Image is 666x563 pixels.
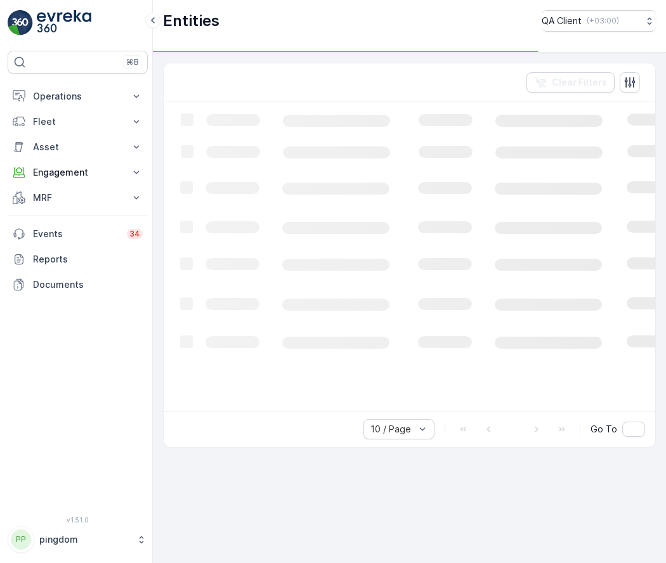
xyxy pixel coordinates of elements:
button: Clear Filters [526,72,615,93]
p: Events [33,228,119,240]
p: Clear Filters [552,76,607,89]
p: ( +03:00 ) [587,16,619,26]
button: QA Client(+03:00) [542,10,656,32]
button: Asset [8,134,148,160]
span: v 1.51.0 [8,516,148,524]
p: Fleet [33,115,122,128]
a: Documents [8,272,148,297]
img: logo_light-DOdMpM7g.png [37,10,91,36]
p: Engagement [33,166,122,179]
p: Reports [33,253,143,266]
p: Entities [163,11,219,31]
p: Documents [33,278,143,291]
button: Engagement [8,160,148,185]
p: ⌘B [126,57,139,67]
p: MRF [33,191,122,204]
p: Asset [33,141,122,153]
p: pingdom [39,533,130,546]
button: MRF [8,185,148,210]
button: PPpingdom [8,526,148,553]
span: Go To [591,423,617,436]
button: Fleet [8,109,148,134]
button: Operations [8,84,148,109]
p: QA Client [542,15,582,27]
a: Events34 [8,221,148,247]
img: logo [8,10,33,36]
div: PP [11,529,31,550]
a: Reports [8,247,148,272]
p: Operations [33,90,122,103]
p: 34 [129,229,140,239]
